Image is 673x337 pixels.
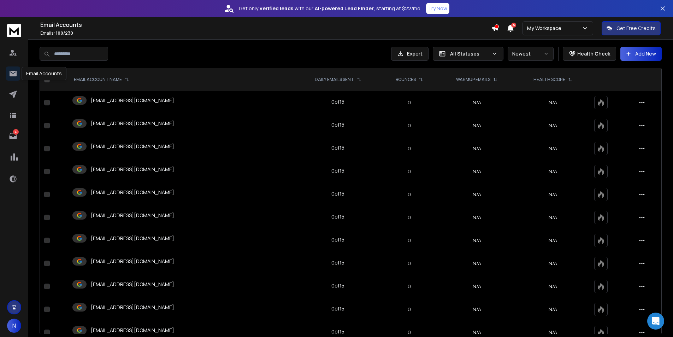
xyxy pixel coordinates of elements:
[331,305,344,312] div: 0 of 15
[520,214,586,221] p: N/A
[385,99,434,106] p: 0
[438,298,516,321] td: N/A
[315,77,354,82] p: DAILY EMAILS SENT
[438,137,516,160] td: N/A
[647,313,664,330] div: Open Intercom Messenger
[438,206,516,229] td: N/A
[260,5,293,12] strong: verified leads
[315,5,375,12] strong: AI-powered Lead Finder,
[331,121,344,128] div: 0 of 15
[7,319,21,333] button: N
[40,21,491,29] h1: Email Accounts
[520,145,586,152] p: N/A
[385,237,434,244] p: 0
[533,77,565,82] p: HEALTH SCORE
[385,168,434,175] p: 0
[520,283,586,290] p: N/A
[331,328,344,335] div: 0 of 15
[6,129,20,143] a: 4
[385,122,434,129] p: 0
[520,99,586,106] p: N/A
[22,67,66,80] div: Email Accounts
[396,77,416,82] p: BOUNCES
[74,77,129,82] div: EMAIL ACCOUNT NAME
[385,260,434,267] p: 0
[331,282,344,289] div: 0 of 15
[331,236,344,243] div: 0 of 15
[331,190,344,197] div: 0 of 15
[520,122,586,129] p: N/A
[331,144,344,151] div: 0 of 15
[438,183,516,206] td: N/A
[602,21,661,35] button: Get Free Credits
[438,160,516,183] td: N/A
[520,329,586,336] p: N/A
[438,91,516,114] td: N/A
[91,143,174,150] p: [EMAIL_ADDRESS][DOMAIN_NAME]
[428,5,447,12] p: Try Now
[520,168,586,175] p: N/A
[385,145,434,152] p: 0
[385,329,434,336] p: 0
[91,97,174,104] p: [EMAIL_ADDRESS][DOMAIN_NAME]
[527,25,564,32] p: My Workspace
[91,327,174,334] p: [EMAIL_ADDRESS][DOMAIN_NAME]
[40,30,491,36] p: Emails :
[438,114,516,137] td: N/A
[426,3,449,14] button: Try Now
[520,306,586,313] p: N/A
[616,25,656,32] p: Get Free Credits
[456,77,490,82] p: WARMUP EMAILS
[13,129,19,135] p: 4
[438,229,516,252] td: N/A
[450,50,489,57] p: All Statuses
[91,212,174,219] p: [EMAIL_ADDRESS][DOMAIN_NAME]
[239,5,420,12] p: Get only with our starting at $22/mo
[508,47,554,61] button: Newest
[91,235,174,242] p: [EMAIL_ADDRESS][DOMAIN_NAME]
[331,167,344,174] div: 0 of 15
[438,252,516,275] td: N/A
[520,260,586,267] p: N/A
[385,214,434,221] p: 0
[520,191,586,198] p: N/A
[331,259,344,266] div: 0 of 15
[438,275,516,298] td: N/A
[91,120,174,127] p: [EMAIL_ADDRESS][DOMAIN_NAME]
[385,283,434,290] p: 0
[56,30,73,36] span: 100 / 230
[91,281,174,288] p: [EMAIL_ADDRESS][DOMAIN_NAME]
[520,237,586,244] p: N/A
[563,47,616,61] button: Health Check
[331,213,344,220] div: 0 of 15
[91,189,174,196] p: [EMAIL_ADDRESS][DOMAIN_NAME]
[391,47,429,61] button: Export
[511,23,516,28] span: 5
[91,258,174,265] p: [EMAIL_ADDRESS][DOMAIN_NAME]
[7,24,21,37] img: logo
[91,304,174,311] p: [EMAIL_ADDRESS][DOMAIN_NAME]
[577,50,610,57] p: Health Check
[385,306,434,313] p: 0
[385,191,434,198] p: 0
[91,166,174,173] p: [EMAIL_ADDRESS][DOMAIN_NAME]
[331,98,344,105] div: 0 of 15
[620,47,662,61] button: Add New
